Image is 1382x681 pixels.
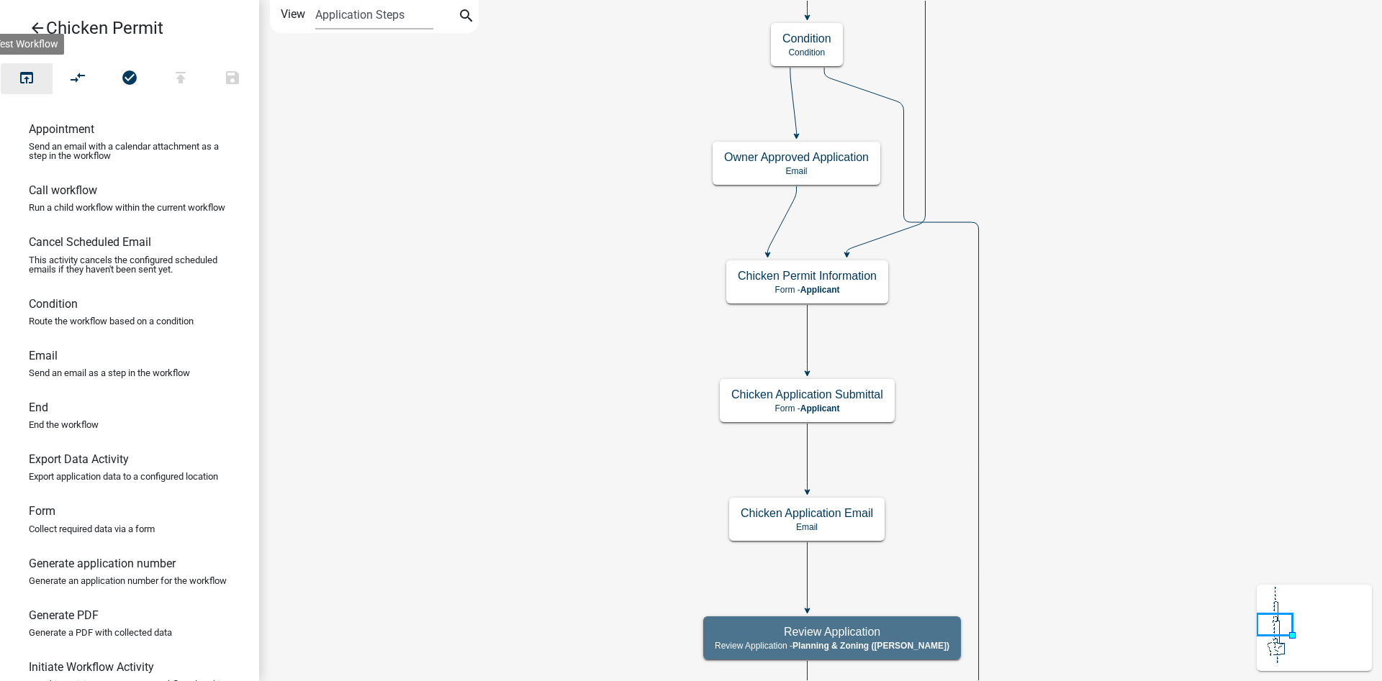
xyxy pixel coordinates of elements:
[738,285,877,295] p: Form -
[29,452,129,466] h6: Export Data Activity
[29,203,225,212] p: Run a child workflow within the current workflow
[29,504,55,518] h6: Form
[724,150,869,164] h5: Owner Approved Application
[29,401,48,414] h6: End
[104,63,155,94] button: No problems
[29,660,154,674] h6: Initiate Workflow Activity
[1,63,53,94] button: Test Workflow
[29,255,230,274] p: This activity cancels the configured scheduled emails if they haven't been sent yet.
[207,63,258,94] button: Save
[29,235,151,249] h6: Cancel Scheduled Email
[29,142,230,160] p: Send an email with a calendar attachment as a step in the workflow
[455,6,478,29] button: search
[724,166,869,176] p: Email
[731,388,883,401] h5: Chicken Application Submittal
[29,19,46,40] i: arrow_back
[738,269,877,283] h5: Chicken Permit Information
[458,7,475,27] i: search
[741,522,873,532] p: Email
[29,297,78,311] h6: Condition
[29,122,94,136] h6: Appointment
[29,420,99,429] p: End the workflow
[155,63,207,94] button: Publish
[741,506,873,520] h5: Chicken Application Email
[792,641,949,651] span: Planning & Zoning ([PERSON_NAME])
[800,285,840,295] span: Applicant
[715,641,949,651] p: Review Application -
[800,403,840,413] span: Applicant
[782,32,831,45] h5: Condition
[29,472,218,481] p: Export application data to a configured location
[52,63,104,94] button: Auto Layout
[29,183,97,197] h6: Call workflow
[29,316,194,326] p: Route the workflow based on a condition
[715,625,949,639] h5: Review Application
[224,69,241,89] i: save
[29,349,58,362] h6: Email
[1,63,258,98] div: Workflow actions
[121,69,138,89] i: check_circle
[70,69,87,89] i: compare_arrows
[172,69,189,89] i: publish
[12,12,236,45] a: Chicken Permit
[29,576,227,585] p: Generate an application number for the workflow
[731,403,883,413] p: Form -
[782,47,831,58] p: Condition
[29,557,176,570] h6: Generate application number
[29,368,190,378] p: Send an email as a step in the workflow
[29,524,155,534] p: Collect required data via a form
[29,608,99,622] h6: Generate PDF
[29,628,172,637] p: Generate a PDF with collected data
[18,69,35,89] i: open_in_browser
